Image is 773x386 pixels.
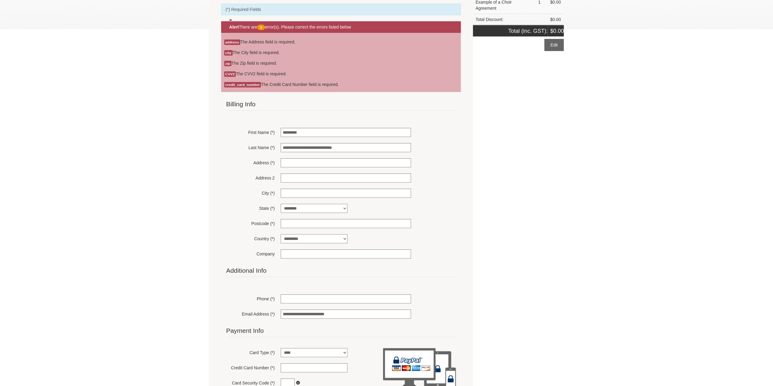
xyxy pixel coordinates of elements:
span: zip [224,61,231,66]
label: City (*) [226,189,275,196]
a: Edit [544,39,564,51]
label: Address (*) [226,158,275,166]
label: Last Name (*) [226,143,275,151]
label: State (*) [226,204,275,211]
p: The Address field is required. [221,39,461,45]
label: Phone (*) [226,294,275,302]
span: 5 [257,25,265,30]
label: Country (*) [226,234,275,242]
div: There are error(s). Please correct the errors listed below [221,21,461,33]
span: address [224,39,240,45]
label: Card Security Code (*) [226,378,275,386]
p: The Credit Card Number field is required. [221,81,461,87]
span: city [224,50,233,56]
legend: Additional Info [226,265,456,277]
td: $0.00 [548,14,564,26]
label: Address 2 [226,173,275,181]
label: Card Type (*) [226,348,275,356]
span: CVV2 [224,71,236,77]
td: $0.00 [548,25,564,36]
label: Company [226,249,275,257]
p: The CVV2 field is required. [221,71,461,77]
strong: Alert [229,25,239,29]
legend: Payment Info [226,325,456,337]
label: Email Address (*) [226,309,275,317]
td: Total Discount: [473,14,548,26]
legend: Billing Info [226,98,456,111]
label: First Name (*) [226,128,275,135]
td: Total (inc. GST): [473,25,548,36]
span: (*) Required Fields [226,6,450,12]
label: Postcode (*) [226,219,275,227]
p: The Zip field is required. [221,60,461,66]
label: Credit Card Number (*) [226,363,275,371]
span: credit_card_number [224,82,261,87]
p: The City field is required. [221,50,461,56]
